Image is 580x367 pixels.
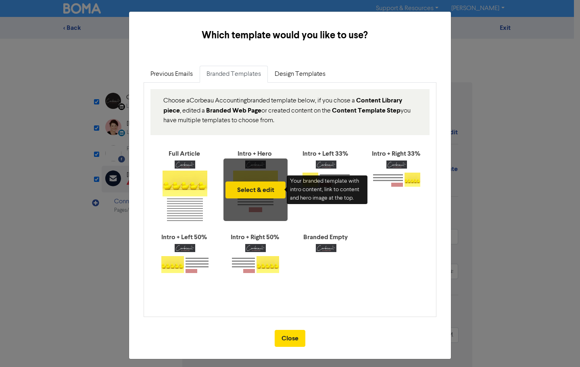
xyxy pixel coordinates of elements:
[223,232,287,242] div: Intro + Right 50%
[136,28,434,43] h5: Which template would you like to use?
[332,106,401,115] strong: Content Template Step
[293,149,357,158] div: Intro + Left 33%
[275,330,305,347] button: Close
[163,96,417,125] p: Choose a Corbeau Accounting branded template below, if you chose a , edited a or created content ...
[293,232,357,242] div: Branded Empty
[152,232,216,242] div: Intro + Left 50%
[287,175,367,204] div: Your branded template with intro content, link to content and hero image at the top.
[223,149,287,158] div: Intro + Hero
[200,66,268,83] a: Branded Templates
[206,106,261,115] strong: Branded Web Page
[268,66,332,83] a: Design Templates
[152,149,216,158] div: Full Article
[364,149,428,158] div: Intro + Right 33%
[225,181,286,198] button: Select & edit
[144,66,200,83] a: Previous Emails
[479,280,580,367] iframe: Chat Widget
